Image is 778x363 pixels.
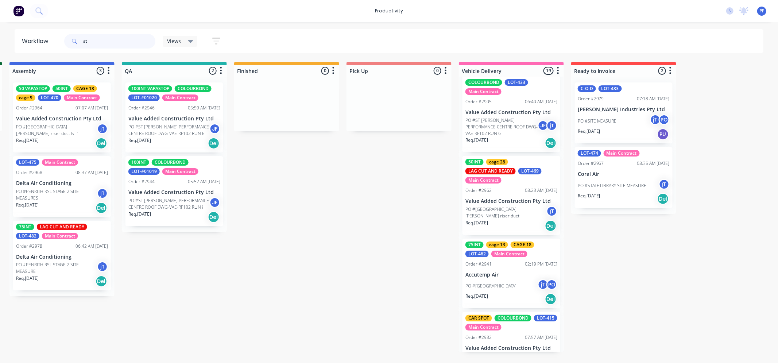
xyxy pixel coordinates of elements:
div: Del [96,275,107,287]
div: cage 13 [486,242,508,248]
div: Order #2964 [16,105,42,111]
div: 50 VAPASTOP [16,85,50,92]
p: PO #[GEOGRAPHIC_DATA][PERSON_NAME] riser duct [465,206,546,219]
div: 50 VAPASTOP50INTCAGE 18cage 9LOT-470Main ContractOrder #296407:07 AM [DATE]Value Added Constructi... [13,82,111,152]
div: LOT-475Main ContractOrder #296808:37 AM [DATE]Delta Air ConditioningPO #PENRITH RSL STAGE 2 SITE ... [13,156,111,217]
p: Req. [DATE] [465,293,488,300]
p: [PERSON_NAME] Industries Pty Ltd [578,107,670,113]
div: CAGE 18 [511,242,534,248]
div: Order #2978 [16,243,42,250]
div: Workflow [22,37,52,46]
div: LOT-433 [505,79,528,86]
div: 07:18 AM [DATE] [637,96,670,102]
div: Main Contract [465,88,502,95]
p: Req. [DATE] [578,128,600,135]
div: 08:23 AM [DATE] [525,187,557,194]
div: Del [545,220,557,232]
div: 06:42 AM [DATE] [76,243,108,250]
div: Del [208,211,220,223]
div: COLOURBOND [152,159,189,166]
span: PF [759,8,764,14]
p: Req. [DATE] [16,202,39,208]
div: CAGE 18 [73,85,97,92]
div: LAG CUT AND READY [37,224,87,230]
div: jT [97,261,108,272]
p: Accutemp Air [465,272,557,278]
div: jT [659,179,670,190]
div: 100INT VAPASTOP [128,85,172,92]
div: jT [546,120,557,131]
div: Order #2941 [465,261,492,267]
p: PO #ST [PERSON_NAME] PERFORMANCE CENTRE ROOF DWG-VAE-RF102 RUN E [128,124,209,137]
div: Main Contract [162,94,198,101]
div: Order #2932 [465,334,492,341]
div: COLOURBONDLOT-433Main ContractOrder #290506:40 AM [DATE]Value Added Construction Pty LtdPO #ST [P... [462,67,560,152]
div: 05:59 AM [DATE] [188,105,220,111]
div: productivity [371,5,407,16]
div: jT [546,206,557,217]
div: LOT-475 [16,159,39,166]
p: Value Added Construction Pty Ltd [465,198,557,204]
div: 50INT [53,85,71,92]
p: Delta Air Conditioning [16,180,108,186]
div: Del [208,138,220,149]
div: COLOURBOND [465,79,502,86]
span: Views [167,37,181,45]
div: 75INTLAG CUT AND READYLOT-482Main ContractOrder #297806:42 AM [DATE]Delta Air ConditioningPO #PEN... [13,221,111,291]
p: PO #STATE LIBRARY SITE MEASURE [578,182,647,189]
p: PO #SITE MEASURE [578,118,617,124]
div: 08:35 AM [DATE] [637,160,670,167]
div: jT [650,114,661,125]
p: Coral Air [578,171,670,177]
p: Req. [DATE] [465,137,488,143]
input: Search for orders... [83,34,155,49]
div: PO [659,114,670,125]
div: LAG CUT AND READY [465,168,516,174]
div: Del [545,293,557,305]
div: 75INT [465,242,484,248]
div: LOT-483 [599,85,622,92]
div: 08:37 AM [DATE] [76,169,108,176]
div: Main Contract [42,233,78,239]
div: LOT-469 [518,168,542,174]
div: PO [546,279,557,290]
div: Order #2944 [128,178,155,185]
div: 07:07 AM [DATE] [76,105,108,111]
div: C-O-D [578,85,596,92]
div: 100INTCOLOURBONDLOT-#01019Main ContractOrder #294405:57 AM [DATE]Value Added Construction Pty Ltd... [125,156,223,226]
p: PO #ST [PERSON_NAME] PERFORMANCE CENTRE ROOF DWG-VAE-RF102 RUN G [465,117,538,137]
div: Main Contract [491,251,527,257]
div: Del [545,137,557,149]
div: Main Contract [42,159,78,166]
div: Order #2946 [128,105,155,111]
div: 75INTcage 13CAGE 18LOT-462Main ContractOrder #294102:19 PM [DATE]Accutemp AirPO #[GEOGRAPHIC_DATA... [462,239,560,309]
div: Order #2967 [578,160,604,167]
div: 100INT VAPASTOPCOLOURBONDLOT-#01020Main ContractOrder #294605:59 AM [DATE]Value Added Constructio... [125,82,223,152]
div: Order #2962 [465,187,492,194]
p: Value Added Construction Pty Ltd [16,116,108,122]
div: JF [209,123,220,134]
p: Value Added Construction Pty Ltd [128,189,220,196]
p: PO #PENRITH RSL STAGE 2 SITE MEASURES [16,188,97,201]
p: Req. [DATE] [16,137,39,144]
p: Req. [DATE] [128,137,151,144]
div: Main Contract [64,94,100,101]
div: LOT-415 [534,315,557,321]
div: LOT-470 [38,94,61,101]
div: LOT-#01019 [128,168,160,175]
div: LOT-474Main ContractOrder #296708:35 AM [DATE]Coral AirPO #STATE LIBRARY SITE MEASUREjTReq.[DATE]Del [575,147,673,208]
p: Req. [DATE] [465,220,488,226]
div: jT [97,188,108,199]
div: Del [96,138,107,149]
div: LOT-474 [578,150,601,157]
div: jT [538,279,549,290]
div: jT [97,123,108,134]
div: cage 9 [16,94,35,101]
div: 02:19 PM [DATE] [525,261,557,267]
div: Main Contract [604,150,640,157]
div: Order #2968 [16,169,42,176]
div: 75INT [16,224,34,230]
div: 07:57 AM [DATE] [525,334,557,341]
div: Order #2979 [578,96,604,102]
p: Delta Air Conditioning [16,254,108,260]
